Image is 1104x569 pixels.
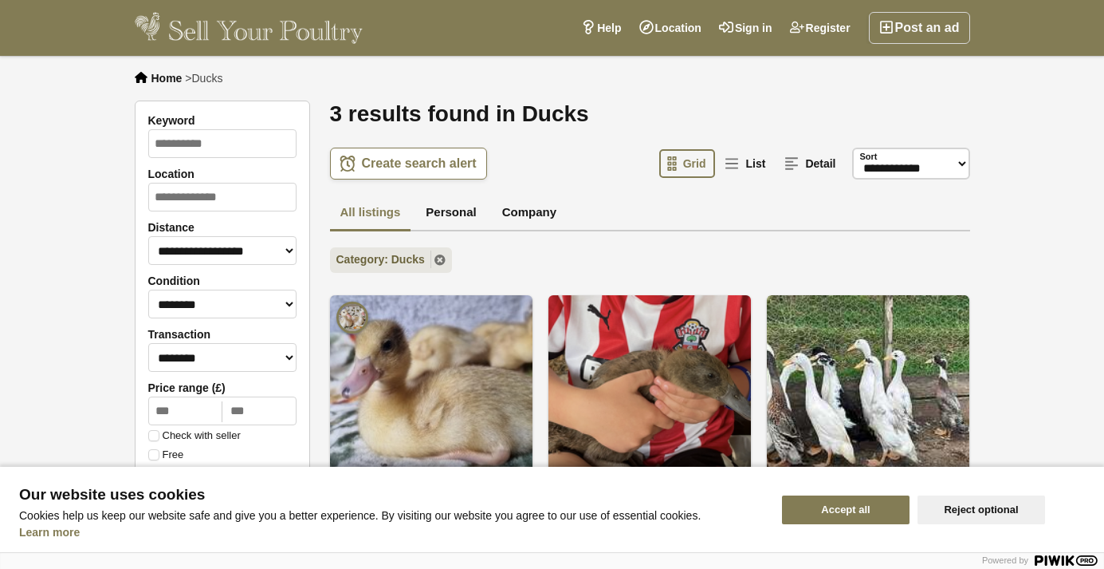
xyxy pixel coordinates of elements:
[492,196,567,232] a: Company
[191,72,222,85] span: Ducks
[362,156,477,172] span: Create search alert
[336,302,368,334] img: Tessa
[19,509,763,522] p: Cookies help us keep our website safe and give you a better experience. By visiting our website y...
[776,149,845,178] a: Detail
[782,496,910,524] button: Accept all
[745,157,765,170] span: List
[148,114,297,127] label: Keyword
[148,449,184,460] label: Free
[781,12,859,44] a: Register
[982,555,1028,565] span: Powered by
[19,526,80,539] a: Learn more
[148,221,297,234] label: Distance
[330,445,532,498] a: £30.00 4
[659,149,716,178] a: Grid
[572,12,630,44] a: Help
[710,12,781,44] a: Sign in
[805,157,835,170] span: Detail
[860,150,878,164] label: Sort
[185,72,222,85] li: >
[330,247,452,273] a: Category: Ducks
[917,496,1045,524] button: Reject optional
[330,148,487,180] a: Create search alert
[548,295,751,498] img: 2 female khaki Campbell ducks
[330,101,970,128] h1: 3 results found in Ducks
[330,295,532,498] img: Call ducklings unsexed
[148,275,297,287] label: Condition
[151,72,183,85] a: Home
[148,168,297,180] label: Location
[148,328,297,341] label: Transaction
[135,12,363,44] img: Sell Your Poultry
[148,430,241,441] label: Check with seller
[767,445,969,498] a: Check with seller 2
[548,445,751,498] a: £30.00 2
[330,196,411,232] a: All listings
[631,12,710,44] a: Location
[683,157,706,170] span: Grid
[415,196,486,232] a: Personal
[148,381,297,394] label: Price range (£)
[767,295,969,498] img: Indian runner ducks.
[717,149,775,178] a: List
[19,487,763,503] span: Our website uses cookies
[869,12,970,44] a: Post an ad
